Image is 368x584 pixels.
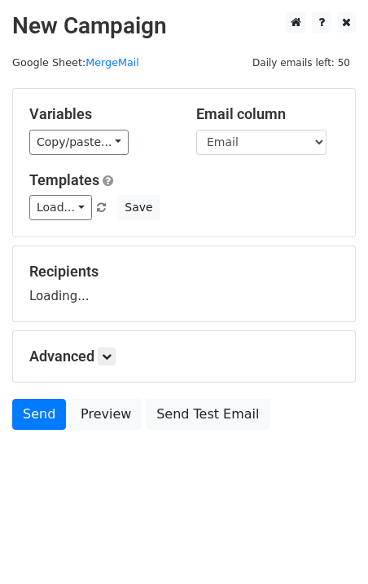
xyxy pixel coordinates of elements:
[247,54,356,72] span: Daily emails left: 50
[117,195,160,220] button: Save
[29,130,129,155] a: Copy/paste...
[12,399,66,430] a: Send
[70,399,142,430] a: Preview
[29,263,339,281] h5: Recipients
[29,171,99,188] a: Templates
[146,399,269,430] a: Send Test Email
[85,56,139,69] a: MergeMail
[29,105,172,123] h5: Variables
[29,195,92,220] a: Load...
[29,347,339,365] h5: Advanced
[247,56,356,69] a: Daily emails left: 50
[12,12,356,40] h2: New Campaign
[29,263,339,305] div: Loading...
[196,105,339,123] h5: Email column
[12,56,139,69] small: Google Sheet:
